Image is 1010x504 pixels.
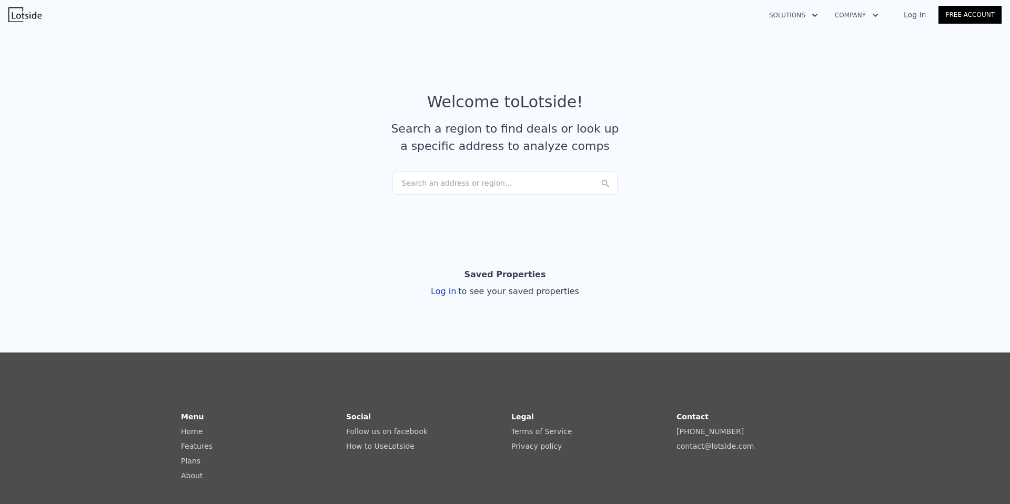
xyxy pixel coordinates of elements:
[676,427,744,436] a: [PHONE_NUMBER]
[464,264,546,285] div: Saved Properties
[891,9,938,20] a: Log In
[181,427,203,436] a: Home
[346,442,415,450] a: How to UseLotside
[511,412,534,421] strong: Legal
[676,442,754,450] a: contact@lotside.com
[181,471,203,480] a: About
[511,427,572,436] a: Terms of Service
[346,427,428,436] a: Follow us on facebook
[826,6,887,25] button: Company
[761,6,826,25] button: Solutions
[181,457,200,465] a: Plans
[938,6,1002,24] a: Free Account
[8,7,42,22] img: Lotside
[181,442,213,450] a: Features
[427,93,583,112] div: Welcome to Lotside !
[387,120,623,155] div: Search a region to find deals or look up a specific address to analyze comps
[511,442,562,450] a: Privacy policy
[181,412,204,421] strong: Menu
[676,412,709,421] strong: Contact
[431,285,579,298] div: Log in
[456,286,579,296] span: to see your saved properties
[346,412,371,421] strong: Social
[392,172,618,195] div: Search an address or region...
